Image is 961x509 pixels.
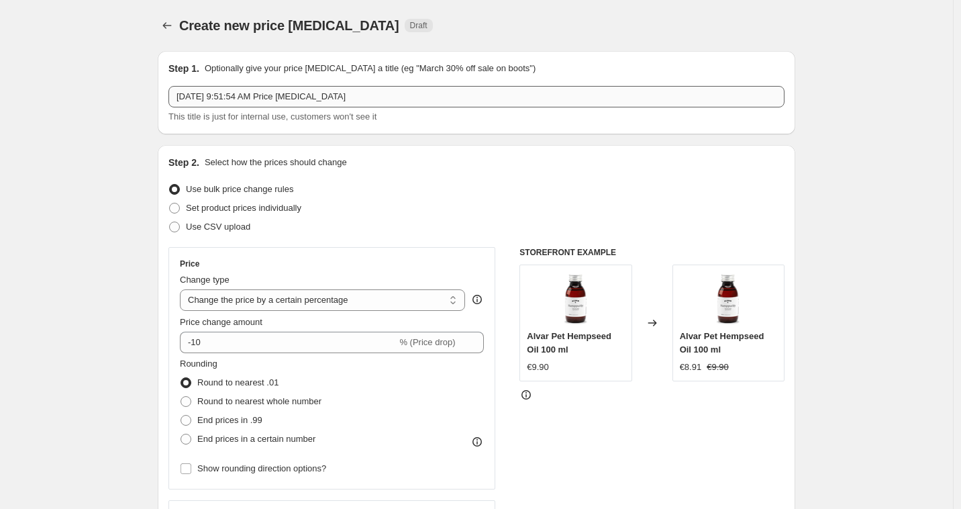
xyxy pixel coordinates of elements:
span: End prices in a certain number [197,434,315,444]
span: Use bulk price change rules [186,184,293,194]
h2: Step 2. [168,156,199,169]
span: Alvar Pet Hempseed Oil 100 ml [680,331,764,355]
span: Draft [410,20,427,31]
span: Rounding [180,359,217,369]
p: Select how the prices should change [205,156,347,169]
span: Alvar Pet Hempseed Oil 100 ml [527,331,611,355]
h2: Step 1. [168,62,199,75]
span: End prices in .99 [197,415,262,425]
h6: STOREFRONT EXAMPLE [519,247,785,258]
h3: Price [180,259,199,269]
input: -15 [180,332,397,353]
div: €9.90 [527,361,549,374]
span: Use CSV upload [186,222,250,232]
div: €8.91 [680,361,702,374]
button: Price change jobs [158,16,176,35]
span: Price change amount [180,317,262,327]
span: Change type [180,275,230,285]
span: Create new price [MEDICAL_DATA] [179,18,399,33]
span: Set product prices individually [186,203,301,213]
span: Show rounding direction options? [197,463,326,473]
input: 30% off holiday sale [168,86,785,107]
span: % (Price drop) [399,337,455,347]
div: help [470,293,484,306]
span: This title is just for internal use, customers won't see it [168,111,376,122]
strike: €9.90 [707,361,729,374]
p: Optionally give your price [MEDICAL_DATA] a title (eg "March 30% off sale on boots") [205,62,536,75]
span: Round to nearest .01 [197,377,279,387]
span: Round to nearest whole number [197,396,321,406]
img: hemp_oil_square_a644b1ad-a19d-4710-bb90-5b862002155f_80x.png [549,272,603,326]
img: hemp_oil_square_a644b1ad-a19d-4710-bb90-5b862002155f_80x.png [701,272,755,326]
